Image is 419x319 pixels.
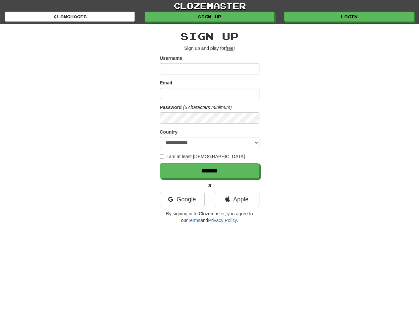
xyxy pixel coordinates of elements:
a: Languages [5,12,135,22]
p: Sign up and play for ! [160,45,259,52]
label: Username [160,55,182,61]
a: Sign up [145,12,274,22]
u: free [226,46,234,51]
label: Country [160,129,178,135]
a: Apple [215,192,259,207]
p: By signing in to Clozemaster, you agree to our and . [160,210,259,224]
a: Login [284,12,414,22]
a: Google [160,192,205,207]
em: (6 characters minimum) [183,105,232,110]
a: Terms [188,218,200,223]
label: Password [160,104,182,111]
input: I am at least [DEMOGRAPHIC_DATA] [160,155,164,159]
a: Privacy Policy [208,218,237,223]
label: Email [160,79,172,86]
label: I am at least [DEMOGRAPHIC_DATA] [160,153,245,160]
h2: Sign up [160,31,259,42]
p: or [160,182,259,188]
